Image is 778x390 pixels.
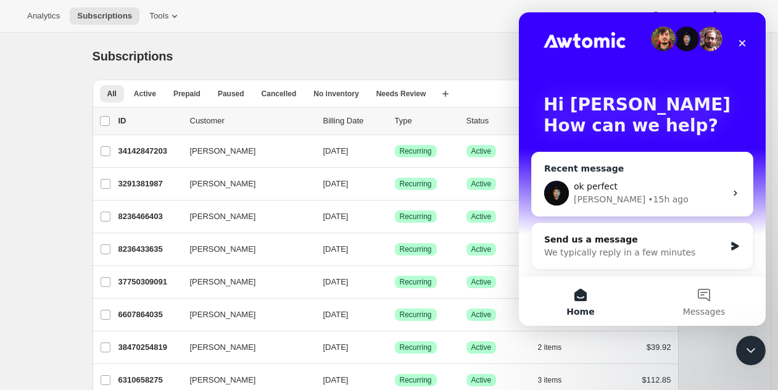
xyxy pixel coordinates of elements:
div: 38470254819[PERSON_NAME][DATE]SuccessRecurringSuccessActive2 items$39.92 [118,339,671,356]
span: No inventory [313,89,358,99]
div: Type [395,115,457,127]
span: Recurring [400,342,432,352]
span: Analytics [27,11,60,21]
p: Status [466,115,528,127]
button: [PERSON_NAME] [183,141,306,161]
span: [DATE] [323,310,349,319]
button: Create new view [436,85,455,102]
button: [PERSON_NAME] [183,370,306,390]
p: 8236466403 [118,210,180,223]
span: [PERSON_NAME] [190,309,256,321]
div: 6607864035[PERSON_NAME][DATE]SuccessRecurringSuccessActive4 items$64.44 [118,306,671,323]
p: Billing Date [323,115,385,127]
span: Active [471,310,492,320]
p: 8236433635 [118,243,180,255]
iframe: Intercom live chat [736,336,766,365]
span: [DATE] [323,212,349,221]
button: [PERSON_NAME] [183,305,306,325]
div: 3291381987[PERSON_NAME][DATE]SuccessRecurringSuccessActive1 item$52.76 [118,175,671,193]
span: All [107,89,117,99]
span: [PERSON_NAME] [190,341,256,354]
p: Customer [190,115,313,127]
span: Needs Review [376,89,426,99]
span: [PERSON_NAME] [190,243,256,255]
span: Recurring [400,146,432,156]
span: [PERSON_NAME] [190,178,256,190]
span: Active [471,146,492,156]
span: [PERSON_NAME] [190,374,256,386]
button: [PERSON_NAME] [183,272,306,292]
button: Help [642,7,698,25]
span: Active [471,212,492,222]
span: Tools [149,11,168,21]
span: Help [662,11,679,21]
span: [PERSON_NAME] [190,210,256,223]
span: Prepaid [173,89,201,99]
span: [DATE] [323,146,349,156]
div: 6310658275[PERSON_NAME][DATE]SuccessRecurringSuccessActive3 items$112.85 [118,371,671,389]
div: 8236433635[PERSON_NAME][DATE]SuccessRecurringSuccessActive2 items$38.22 [118,241,671,258]
button: [PERSON_NAME] [183,239,306,259]
p: 3291381987 [118,178,180,190]
span: Paused [218,89,244,99]
iframe: Intercom live chat [519,12,766,326]
p: 37750309091 [118,276,180,288]
span: 2 items [538,342,562,352]
span: Active [471,277,492,287]
span: Active [471,244,492,254]
span: $39.92 [647,342,671,352]
button: [PERSON_NAME] [183,338,306,357]
span: Cancelled [262,89,297,99]
button: Tools [142,7,188,25]
div: IDCustomerBilling DateTypeStatusItemsTotal [118,115,671,127]
span: Active [471,179,492,189]
span: Recurring [400,375,432,385]
span: $112.85 [642,375,671,384]
span: Recurring [400,179,432,189]
button: Analytics [20,7,67,25]
span: [DATE] [323,277,349,286]
p: 38470254819 [118,341,180,354]
button: 3 items [538,371,576,389]
span: Recurring [400,212,432,222]
span: [PERSON_NAME] [190,276,256,288]
button: [PERSON_NAME] [183,207,306,226]
span: Recurring [400,244,432,254]
span: Subscriptions [77,11,132,21]
span: Active [471,342,492,352]
span: Recurring [400,310,432,320]
button: [PERSON_NAME] [183,174,306,194]
p: 6310658275 [118,374,180,386]
button: Settings [701,7,758,25]
p: 6607864035 [118,309,180,321]
span: Subscriptions [93,49,173,63]
div: 34142847203[PERSON_NAME][DATE]SuccessRecurringSuccessActive2 items$49.36 [118,143,671,160]
div: 8236466403[PERSON_NAME][DATE]SuccessRecurringSuccessActive1 item$21.96 [118,208,671,225]
p: ID [118,115,180,127]
button: Subscriptions [70,7,139,25]
span: Recurring [400,277,432,287]
span: Settings [721,11,751,21]
span: 3 items [538,375,562,385]
span: [DATE] [323,342,349,352]
span: Active [134,89,156,99]
span: [DATE] [323,375,349,384]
